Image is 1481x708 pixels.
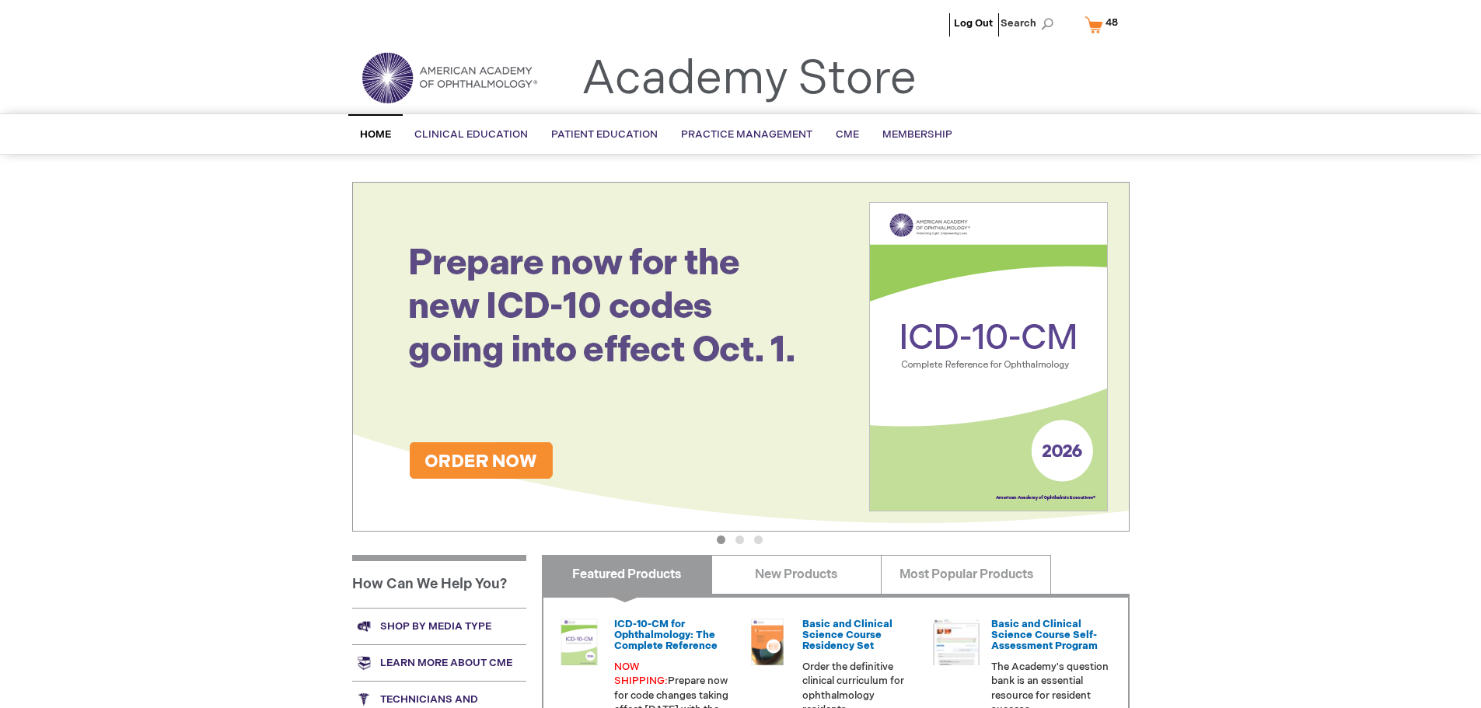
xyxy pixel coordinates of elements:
[542,555,712,594] a: Featured Products
[836,128,859,141] span: CME
[711,555,882,594] a: New Products
[556,619,603,665] img: 0120008u_42.png
[802,618,892,653] a: Basic and Clinical Science Course Residency Set
[744,619,791,665] img: 02850963u_47.png
[754,535,763,544] button: 3 of 3
[614,618,718,653] a: ICD-10-CM for Ophthalmology: The Complete Reference
[882,128,952,141] span: Membership
[582,51,917,107] a: Academy Store
[352,608,526,644] a: Shop by media type
[1081,11,1128,38] a: 48
[681,128,812,141] span: Practice Management
[933,619,980,665] img: bcscself_20.jpg
[352,555,526,608] h1: How Can We Help You?
[735,535,744,544] button: 2 of 3
[414,128,528,141] span: Clinical Education
[991,618,1098,653] a: Basic and Clinical Science Course Self-Assessment Program
[954,17,993,30] a: Log Out
[360,128,391,141] span: Home
[551,128,658,141] span: Patient Education
[352,644,526,681] a: Learn more about CME
[717,535,725,544] button: 1 of 3
[881,555,1051,594] a: Most Popular Products
[1106,16,1118,29] span: 48
[1001,8,1060,39] span: Search
[614,661,668,688] font: NOW SHIPPING:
